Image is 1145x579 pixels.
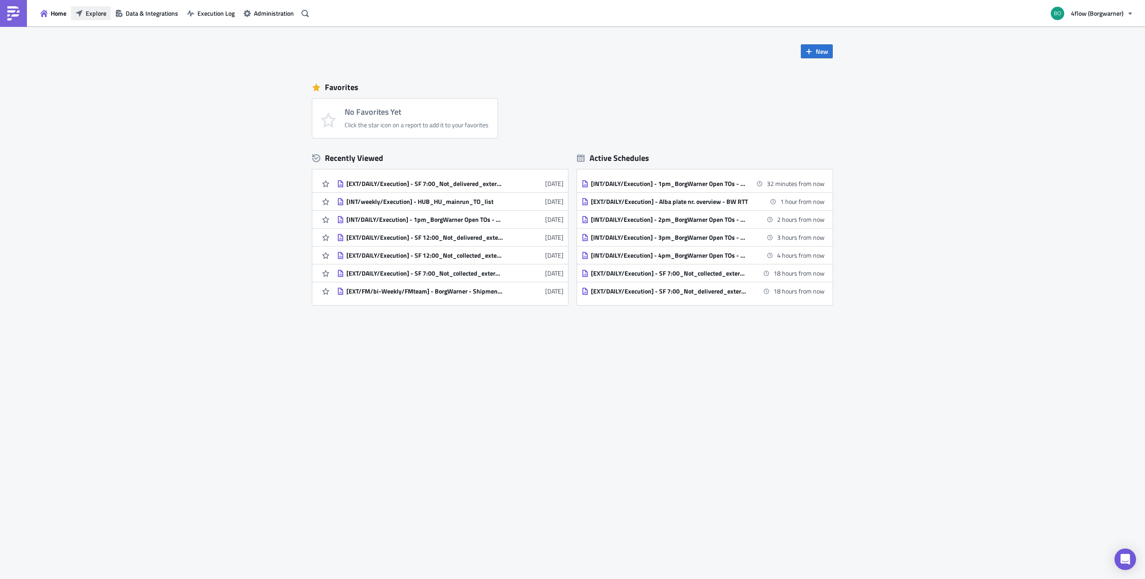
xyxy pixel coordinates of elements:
a: [EXT/DAILY/Execution] - SF 7:00_Not_collected_external sending to carrier18 hours from now [581,264,825,282]
a: [EXT/DAILY/Execution] - Alba plate nr. overview - BW RTT1 hour from now [581,193,825,210]
span: Home [51,9,66,18]
h4: No Favorites Yet [345,108,489,117]
div: Click the star icon on a report to add it to your favorites [345,121,489,129]
img: Avatar [1050,6,1065,21]
div: [EXT/DAILY/Execution] - SF 7:00_Not_collected_external sending to carrier [591,269,748,277]
div: [EXT/DAILY/Execution] - SF 7:00_Not_collected_external sending to carrier [346,269,503,277]
span: 4flow (Borgwarner) [1071,9,1123,18]
button: Data & Integrations [111,6,183,20]
time: 2025-09-16 14:00 [780,197,825,206]
span: Administration [254,9,294,18]
button: Execution Log [183,6,239,20]
div: [INT/DAILY/Execution] - 3pm_BorgWarner Open TOs - 2 days check [591,233,748,242]
div: [INT/weekly/Execution] - HUB_HU_mainrun_TO_list [346,198,503,206]
a: [EXT/DAILY/Execution] - SF 7:00_Not_delivered_external sending to carrier[DATE] [337,175,564,192]
a: [INT/DAILY/Execution] - 4pm_BorgWarner Open TOs - 2 days check4 hours from now [581,246,825,264]
div: [EXT/DAILY/Execution] - SF 7:00_Not_delivered_external sending to carrier [346,180,503,188]
time: 2025-09-15T06:22:49Z [545,179,564,188]
time: 2025-09-16 13:30 [767,179,825,188]
time: 2025-09-17 07:00 [774,268,825,278]
div: [EXT/DAILY/Execution] - SF 7:00_Not_delivered_external sending to carrier [591,287,748,295]
a: [INT/DAILY/Execution] - 2pm_BorgWarner Open TOs - 2 days check2 hours from now [581,211,825,228]
time: 2025-09-12T11:54:31Z [545,268,564,278]
a: [EXT/DAILY/Execution] - SF 7:00_Not_collected_external sending to carrier[DATE] [337,264,564,282]
a: [INT/DAILY/Execution] - 3pm_BorgWarner Open TOs - 2 days check3 hours from now [581,229,825,246]
button: Explore [71,6,111,20]
button: 4flow (Borgwarner) [1045,4,1138,23]
time: 2025-09-16 16:30 [777,251,825,260]
a: [EXT/FM/bi-Weekly/FMteam] - BorgWarner - Shipments with no billing run[DATE] [337,282,564,300]
div: [INT/DAILY/Execution] - 2pm_BorgWarner Open TOs - 2 days check [591,216,748,224]
span: Data & Integrations [126,9,178,18]
time: 2025-09-16 15:30 [777,233,825,242]
time: 2025-09-17 07:00 [774,286,825,296]
a: [EXT/DAILY/Execution] - SF 7:00_Not_delivered_external sending to carrier18 hours from now [581,282,825,300]
a: [INT/DAILY/Execution] - 1pm_BorgWarner Open TOs - 2 days check32 minutes from now [581,175,825,192]
a: [INT/weekly/Execution] - HUB_HU_mainrun_TO_list[DATE] [337,193,564,210]
a: [EXT/DAILY/Execution] - SF 12:00_Not_collected_external sending to carrier[DATE] [337,246,564,264]
div: [EXT/FM/bi-Weekly/FMteam] - BorgWarner - Shipments with no billing run [346,287,503,295]
button: New [801,44,833,58]
time: 2025-09-12T12:17:33Z [545,215,564,224]
div: [INT/DAILY/Execution] - 1pm_BorgWarner Open TOs - 2 days check [346,216,503,224]
time: 2025-09-12T11:57:52Z [545,233,564,242]
div: Active Schedules [577,153,649,163]
div: [EXT/DAILY/Execution] - Alba plate nr. overview - BW RTT [591,198,748,206]
img: PushMetrics [6,6,21,21]
div: [INT/DAILY/Execution] - 1pm_BorgWarner Open TOs - 2 days check [591,180,748,188]
button: Administration [239,6,298,20]
div: Favorites [312,81,833,94]
span: Execution Log [197,9,235,18]
span: New [816,47,828,56]
time: 2025-09-12T11:57:21Z [545,251,564,260]
span: Explore [86,9,106,18]
time: 2025-09-03T11:56:29Z [545,286,564,296]
a: [EXT/DAILY/Execution] - SF 12:00_Not_delivered_external sending to carrier[DATE] [337,229,564,246]
time: 2025-09-16 14:30 [777,215,825,224]
a: [INT/DAILY/Execution] - 1pm_BorgWarner Open TOs - 2 days check[DATE] [337,211,564,228]
div: Recently Viewed [312,151,568,165]
div: Open Intercom Messenger [1114,549,1136,570]
button: Home [36,6,71,20]
time: 2025-09-12T12:17:50Z [545,197,564,206]
div: [EXT/DAILY/Execution] - SF 12:00_Not_collected_external sending to carrier [346,251,503,259]
div: [INT/DAILY/Execution] - 4pm_BorgWarner Open TOs - 2 days check [591,251,748,259]
div: [EXT/DAILY/Execution] - SF 12:00_Not_delivered_external sending to carrier [346,233,503,242]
